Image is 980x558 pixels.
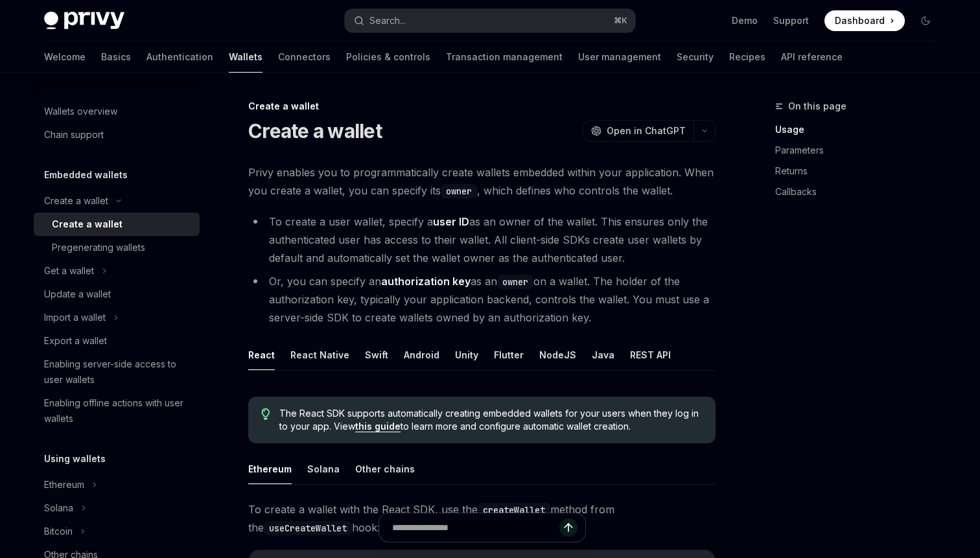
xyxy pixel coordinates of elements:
[369,13,406,29] div: Search...
[539,340,576,370] button: NodeJS
[44,263,94,279] div: Get a wallet
[290,340,349,370] button: React Native
[44,167,128,183] h5: Embedded wallets
[248,213,716,267] li: To create a user wallet, specify a as an owner of the wallet. This ensures only the authenticated...
[788,99,846,114] span: On this page
[607,124,686,137] span: Open in ChatGPT
[34,213,200,236] a: Create a wallet
[441,184,477,198] code: owner
[583,120,694,142] button: Open in ChatGPT
[34,123,200,146] a: Chain support
[248,163,716,200] span: Privy enables you to programmatically create wallets embedded within your application. When you c...
[44,193,108,209] div: Create a wallet
[229,41,262,73] a: Wallets
[497,275,533,289] code: owner
[307,454,340,484] button: Solana
[34,283,200,306] a: Update a wallet
[835,14,885,27] span: Dashboard
[248,454,292,484] button: Ethereum
[677,41,714,73] a: Security
[614,16,627,26] span: ⌘ K
[279,407,703,433] span: The React SDK supports automatically creating embedded wallets for your users when they log in to...
[478,503,550,517] code: createWallet
[729,41,765,73] a: Recipes
[773,14,809,27] a: Support
[44,286,111,302] div: Update a wallet
[44,356,192,388] div: Enabling server-side access to user wallets
[630,340,671,370] button: REST API
[44,451,106,467] h5: Using wallets
[446,41,563,73] a: Transaction management
[775,181,946,202] a: Callbacks
[146,41,213,73] a: Authentication
[915,10,936,31] button: Toggle dark mode
[278,41,331,73] a: Connectors
[775,161,946,181] a: Returns
[261,408,270,420] svg: Tip
[44,104,117,119] div: Wallets overview
[34,353,200,391] a: Enabling server-side access to user wallets
[248,100,716,113] div: Create a wallet
[44,477,84,493] div: Ethereum
[44,333,107,349] div: Export a wallet
[34,236,200,259] a: Pregenerating wallets
[44,310,106,325] div: Import a wallet
[355,421,401,432] a: this guide
[248,500,716,537] span: To create a wallet with the React SDK, use the method from the hook:
[52,216,122,232] div: Create a wallet
[52,240,145,255] div: Pregenerating wallets
[34,100,200,123] a: Wallets overview
[494,340,524,370] button: Flutter
[381,275,471,288] strong: authorization key
[433,215,469,228] strong: user ID
[345,9,635,32] button: Search...⌘K
[34,391,200,430] a: Enabling offline actions with user wallets
[404,340,439,370] button: Android
[101,41,131,73] a: Basics
[248,119,382,143] h1: Create a wallet
[44,500,73,516] div: Solana
[34,329,200,353] a: Export a wallet
[365,340,388,370] button: Swift
[775,140,946,161] a: Parameters
[578,41,661,73] a: User management
[248,272,716,327] li: Or, you can specify an as an on a wallet. The holder of the authorization key, typically your app...
[559,518,577,537] button: Send message
[44,524,73,539] div: Bitcoin
[44,127,104,143] div: Chain support
[781,41,843,73] a: API reference
[455,340,478,370] button: Unity
[355,454,415,484] button: Other chains
[732,14,758,27] a: Demo
[824,10,905,31] a: Dashboard
[44,41,86,73] a: Welcome
[248,340,275,370] button: React
[592,340,614,370] button: Java
[346,41,430,73] a: Policies & controls
[44,395,192,426] div: Enabling offline actions with user wallets
[44,12,124,30] img: dark logo
[775,119,946,140] a: Usage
